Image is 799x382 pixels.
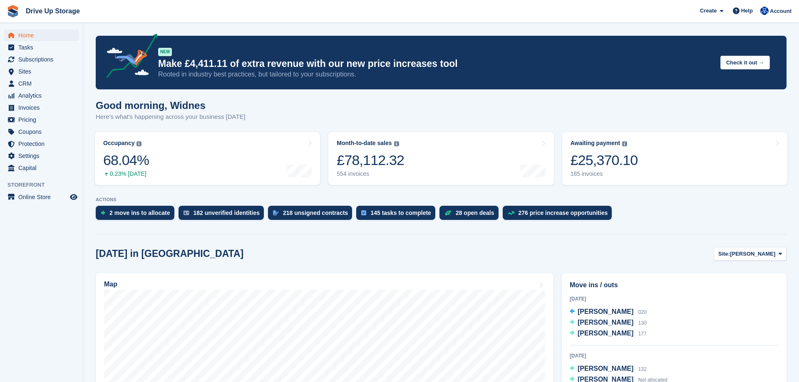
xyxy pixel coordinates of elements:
[96,100,246,111] h1: Good morning, Widnes
[4,162,79,174] a: menu
[103,140,134,147] div: Occupancy
[4,150,79,162] a: menu
[370,209,431,216] div: 145 tasks to complete
[456,209,494,216] div: 28 open deals
[158,48,172,56] div: NEW
[570,318,647,328] a: [PERSON_NAME] 130
[562,132,787,185] a: Awaiting payment £25,370.10 185 invoices
[4,90,79,101] a: menu
[439,206,503,224] a: 28 open deals
[103,170,149,177] div: 0.23% [DATE]
[638,366,647,372] span: 132
[283,209,348,216] div: 218 unsigned contracts
[7,5,19,17] img: stora-icon-8386f47178a22dfd0bd8f6a31ec36ba5ce8667c1dd55bd0f319d3a0aa187defe.svg
[158,58,714,70] p: Make £4,411.11 of extra revenue with our new price increases tool
[578,319,633,326] span: [PERSON_NAME]
[18,90,68,101] span: Analytics
[18,191,68,203] span: Online Store
[730,250,775,258] span: [PERSON_NAME]
[158,70,714,79] p: Rooted in industry best practices, but tailored to your subscriptions.
[18,138,68,150] span: Protection
[18,66,68,77] span: Sites
[99,34,158,81] img: price-adjustments-announcement-icon-8257ccfd72463d97f412b2fc003d46551f7dbcb40ab6d574587a9cd5c0d94...
[570,352,779,360] div: [DATE]
[337,140,392,147] div: Month-to-date sales
[444,210,452,216] img: deal-1b604bf984904fb50ccaf53a9ad4b4a5d6e5aea283cecdc64d6e3604feb123c2.svg
[18,54,68,65] span: Subscriptions
[18,114,68,126] span: Pricing
[361,210,366,215] img: task-75834270c22a3079a89374b754ae025e5fb1db73e45f91037f5363f120a921f8.svg
[571,140,620,147] div: Awaiting payment
[578,330,633,337] span: [PERSON_NAME]
[18,102,68,113] span: Invoices
[720,56,770,69] button: Check it out →
[714,247,787,261] button: Site: [PERSON_NAME]
[194,209,260,216] div: 182 unverified identities
[18,150,68,162] span: Settings
[96,112,246,122] p: Here's what's happening across your business [DATE]
[22,4,83,18] a: Drive Up Storage
[4,191,79,203] a: menu
[69,192,79,202] a: Preview store
[700,7,717,15] span: Create
[570,295,779,303] div: [DATE]
[103,152,149,169] div: 68.04%
[741,7,753,15] span: Help
[328,132,553,185] a: Month-to-date sales £78,112.32 554 invoices
[7,181,83,189] span: Storefront
[760,7,769,15] img: Widnes Team
[4,78,79,89] a: menu
[770,7,792,15] span: Account
[571,152,638,169] div: £25,370.10
[570,364,647,375] a: [PERSON_NAME] 132
[184,210,189,215] img: verify_identity-adf6edd0f0f0b5bbfe63781bf79b02c33cf7c696d77639b501bdc392416b5a36.svg
[508,211,514,215] img: price_increase_opportunities-93ffe204e8149a01c8c9dc8f82e8f89637d9d84a8eef4429ea346261dce0b2c0.svg
[101,210,105,215] img: move_ins_to_allocate_icon-fdf77a2bb77ea45bf5b3d319d69a93e2d87916cf1d5bf7949dd705db3b84f3ca.svg
[356,206,439,224] a: 145 tasks to complete
[104,281,117,288] h2: Map
[638,320,647,326] span: 130
[18,42,68,53] span: Tasks
[18,78,68,89] span: CRM
[4,138,79,150] a: menu
[4,102,79,113] a: menu
[4,30,79,41] a: menu
[337,170,404,177] div: 554 invoices
[4,66,79,77] a: menu
[109,209,170,216] div: 2 move ins to allocate
[96,206,179,224] a: 2 move ins to allocate
[96,197,787,202] p: ACTIONS
[95,132,320,185] a: Occupancy 68.04% 0.23% [DATE]
[578,365,633,372] span: [PERSON_NAME]
[578,308,633,315] span: [PERSON_NAME]
[638,331,647,337] span: 177
[570,280,779,290] h2: Move ins / outs
[96,248,243,259] h2: [DATE] in [GEOGRAPHIC_DATA]
[519,209,608,216] div: 276 price increase opportunities
[18,162,68,174] span: Capital
[136,141,141,146] img: icon-info-grey-7440780725fd019a000dd9b08b2336e03edf1995a4989e88bcd33f0948082b44.svg
[179,206,268,224] a: 182 unverified identities
[4,114,79,126] a: menu
[4,54,79,65] a: menu
[273,210,279,215] img: contract_signature_icon-13c848040528278c33f63329250d36e43548de30e8caae1d1a13099fd9432cc5.svg
[268,206,356,224] a: 218 unsigned contracts
[18,30,68,41] span: Home
[622,141,627,146] img: icon-info-grey-7440780725fd019a000dd9b08b2336e03edf1995a4989e88bcd33f0948082b44.svg
[394,141,399,146] img: icon-info-grey-7440780725fd019a000dd9b08b2336e03edf1995a4989e88bcd33f0948082b44.svg
[18,126,68,138] span: Coupons
[638,309,647,315] span: 020
[4,42,79,53] a: menu
[571,170,638,177] div: 185 invoices
[503,206,616,224] a: 276 price increase opportunities
[337,152,404,169] div: £78,112.32
[570,328,647,339] a: [PERSON_NAME] 177
[718,250,730,258] span: Site:
[570,307,647,318] a: [PERSON_NAME] 020
[4,126,79,138] a: menu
